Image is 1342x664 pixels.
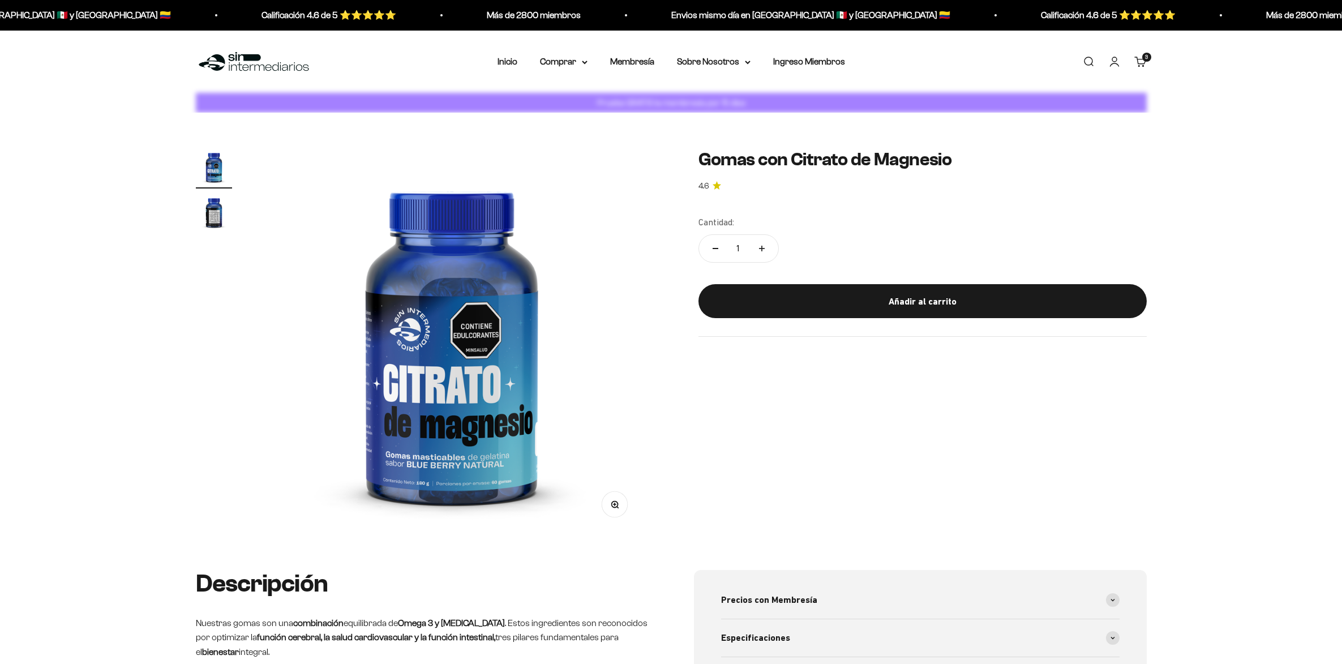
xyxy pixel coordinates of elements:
[698,180,709,192] span: 4.6
[1030,8,1165,23] p: Calificación 4.6 de 5 ⭐️⭐️⭐️⭐️⭐️
[540,54,588,69] summary: Comprar
[259,149,644,534] img: Gomas con Citrato de Magnesio
[196,616,649,659] p: Nuestras gomas son una equilibrada de . Estos ingredientes son reconocidos por optimizar la tres ...
[721,294,1124,309] div: Añadir al carrito
[699,235,732,262] button: Reducir cantidad
[498,57,517,66] a: Inicio
[773,57,845,66] a: Ingreso Miembros
[398,618,505,628] strong: Omega 3 y [MEDICAL_DATA]
[721,619,1120,657] summary: Especificaciones
[196,570,649,597] h2: Descripción
[196,194,232,230] img: Gomas con Citrato de Magnesio
[661,8,940,23] p: Envios mismo día en [GEOGRAPHIC_DATA] 🇲🇽 y [GEOGRAPHIC_DATA] 🇨🇴
[698,149,1147,170] h1: Gomas con Citrato de Magnesio
[610,57,654,66] a: Membresía
[196,149,232,185] img: Gomas con Citrato de Magnesio
[698,215,734,230] label: Cantidad:
[293,618,344,628] strong: combinación
[721,581,1120,619] summary: Precios con Membresía
[257,632,495,642] strong: función cerebral, la salud cardiovascular y la función intestinal,
[594,96,748,110] p: Prueba GRATIS la membresía por 15 días
[196,194,232,234] button: Ir al artículo 2
[251,8,385,23] p: Calificación 4.6 de 5 ⭐️⭐️⭐️⭐️⭐️
[1145,54,1148,59] span: 3
[196,149,232,189] button: Ir al artículo 1
[721,631,790,645] span: Especificaciones
[745,235,778,262] button: Aumentar cantidad
[677,54,751,69] summary: Sobre Nosotros
[698,284,1147,318] button: Añadir al carrito
[698,180,1147,192] a: 4.64.6 de 5.0 estrellas
[202,647,239,657] strong: bienestar
[721,593,817,607] span: Precios con Membresía
[476,8,570,23] p: Más de 2800 miembros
